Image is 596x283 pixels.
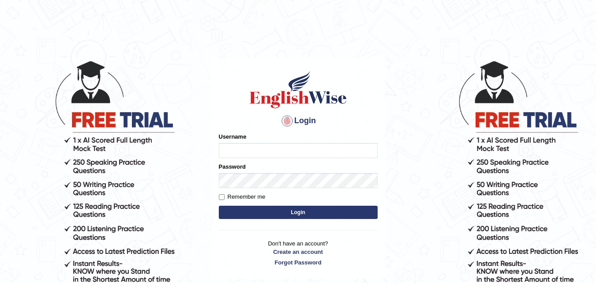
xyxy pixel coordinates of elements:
[219,132,247,141] label: Username
[219,194,225,200] input: Remember me
[219,206,378,219] button: Login
[219,162,246,171] label: Password
[219,192,266,201] label: Remember me
[248,70,349,109] img: Logo of English Wise sign in for intelligent practice with AI
[219,239,378,267] p: Don't have an account?
[219,258,378,267] a: Forgot Password
[219,248,378,256] a: Create an account
[219,114,378,128] h4: Login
